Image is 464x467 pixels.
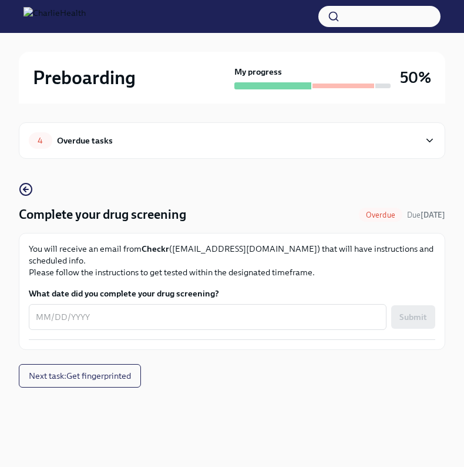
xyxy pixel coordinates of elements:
span: Next task : Get fingerprinted [29,370,131,382]
h3: 50% [400,67,431,88]
span: August 8th, 2025 08:00 [407,209,445,221]
strong: My progress [234,66,282,78]
span: Due [407,211,445,219]
img: CharlieHealth [23,7,86,26]
button: Next task:Get fingerprinted [19,364,141,388]
div: Overdue tasks [57,134,113,147]
span: Overdue [359,211,402,219]
h4: Complete your drug screening [19,206,186,224]
h2: Preboarding [33,66,136,89]
p: You will receive an email from ([EMAIL_ADDRESS][DOMAIN_NAME]) that will have instructions and sch... [29,243,435,278]
span: 4 [31,136,50,145]
strong: [DATE] [421,211,445,219]
label: What date did you complete your drug screening? [29,288,435,299]
strong: Checkr [142,243,169,254]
